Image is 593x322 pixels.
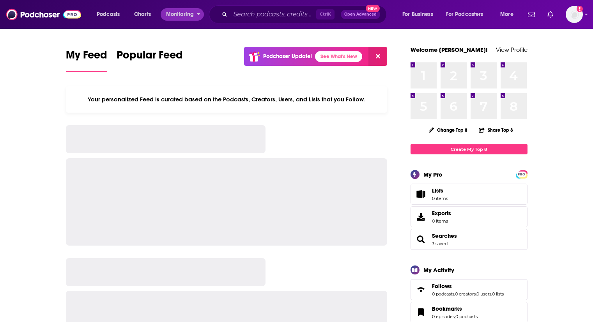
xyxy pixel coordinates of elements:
[455,314,478,319] a: 0 podcasts
[517,171,526,177] a: PRO
[544,8,556,21] a: Show notifications dropdown
[566,6,583,23] span: Logged in as rachellerussopr
[166,9,194,20] span: Monitoring
[455,314,455,319] span: ,
[411,46,488,53] a: Welcome [PERSON_NAME]!
[411,206,528,227] a: Exports
[424,125,473,135] button: Change Top 8
[316,9,335,19] span: Ctrl K
[432,283,452,290] span: Follows
[161,8,204,21] button: open menu
[432,241,448,246] a: 3 saved
[413,284,429,295] a: Follows
[413,189,429,200] span: Lists
[315,51,362,62] a: See What's New
[432,291,454,297] a: 0 podcasts
[97,9,120,20] span: Podcasts
[402,9,433,20] span: For Business
[432,283,504,290] a: Follows
[432,305,462,312] span: Bookmarks
[413,234,429,245] a: Searches
[230,8,316,21] input: Search podcasts, credits, & more...
[454,291,455,297] span: ,
[66,86,388,113] div: Your personalized Feed is curated based on the Podcasts, Creators, Users, and Lists that you Follow.
[432,196,448,201] span: 0 items
[496,46,528,53] a: View Profile
[525,8,538,21] a: Show notifications dropdown
[341,10,380,19] button: Open AdvancedNew
[411,279,528,300] span: Follows
[432,232,457,239] a: Searches
[432,210,451,217] span: Exports
[134,9,151,20] span: Charts
[432,218,451,224] span: 0 items
[117,48,183,72] a: Popular Feed
[216,5,394,23] div: Search podcasts, credits, & more...
[66,48,107,72] a: My Feed
[432,314,455,319] a: 0 episodes
[491,291,492,297] span: ,
[476,291,491,297] a: 0 users
[432,305,478,312] a: Bookmarks
[577,6,583,12] svg: Add a profile image
[446,9,483,20] span: For Podcasters
[413,307,429,318] a: Bookmarks
[441,8,495,21] button: open menu
[91,8,130,21] button: open menu
[66,48,107,66] span: My Feed
[344,12,377,16] span: Open Advanced
[455,291,476,297] a: 0 creators
[492,291,504,297] a: 0 lists
[397,8,443,21] button: open menu
[495,8,523,21] button: open menu
[432,187,443,194] span: Lists
[129,8,156,21] a: Charts
[500,9,513,20] span: More
[411,229,528,250] span: Searches
[423,171,443,178] div: My Pro
[6,7,81,22] img: Podchaser - Follow, Share and Rate Podcasts
[263,53,312,60] p: Podchaser Update!
[432,187,448,194] span: Lists
[478,122,513,138] button: Share Top 8
[411,144,528,154] a: Create My Top 8
[476,291,476,297] span: ,
[366,5,380,12] span: New
[117,48,183,66] span: Popular Feed
[566,6,583,23] button: Show profile menu
[411,184,528,205] a: Lists
[423,266,454,274] div: My Activity
[566,6,583,23] img: User Profile
[413,211,429,222] span: Exports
